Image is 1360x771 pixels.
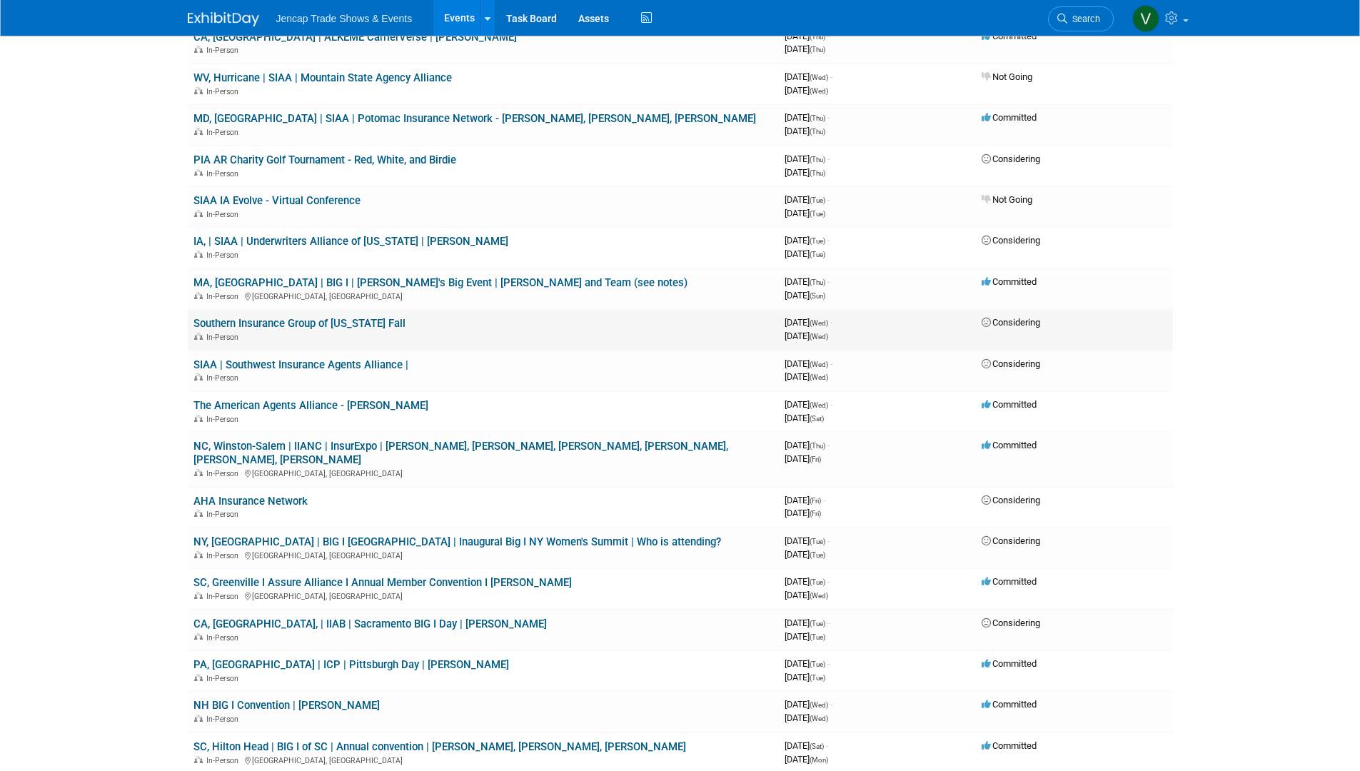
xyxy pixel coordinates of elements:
span: [DATE] [785,71,832,82]
a: The American Agents Alliance - [PERSON_NAME] [193,399,428,412]
span: - [830,358,832,369]
span: [DATE] [785,699,832,710]
span: In-Person [206,46,243,55]
span: In-Person [206,551,243,560]
span: Committed [982,699,1037,710]
div: [GEOGRAPHIC_DATA], [GEOGRAPHIC_DATA] [193,754,773,765]
span: [DATE] [785,453,821,464]
img: In-Person Event [194,373,203,381]
span: [DATE] [785,331,828,341]
span: [DATE] [785,208,825,218]
img: In-Person Event [194,292,203,299]
a: CA, [GEOGRAPHIC_DATA] | ALKEME CarrierVerse | [PERSON_NAME] [193,31,517,44]
span: [DATE] [785,672,825,682]
span: (Wed) [810,361,828,368]
span: (Thu) [810,46,825,54]
span: [DATE] [785,495,825,505]
span: (Tue) [810,578,825,586]
span: (Fri) [810,455,821,463]
img: In-Person Event [194,128,203,135]
span: [DATE] [785,44,825,54]
a: MD, [GEOGRAPHIC_DATA] | SIAA | Potomac Insurance Network - [PERSON_NAME], [PERSON_NAME], [PERSON_... [193,112,756,125]
span: [DATE] [785,358,832,369]
span: Jencap Trade Shows & Events [276,13,413,24]
span: In-Person [206,333,243,342]
span: (Tue) [810,551,825,559]
span: (Tue) [810,538,825,545]
div: [GEOGRAPHIC_DATA], [GEOGRAPHIC_DATA] [193,549,773,560]
span: In-Person [206,633,243,642]
span: (Sat) [810,742,824,750]
span: [DATE] [785,712,828,723]
span: [DATE] [785,440,830,450]
span: (Wed) [810,592,828,600]
span: (Wed) [810,319,828,327]
span: Committed [982,112,1037,123]
div: [GEOGRAPHIC_DATA], [GEOGRAPHIC_DATA] [193,590,773,601]
span: In-Person [206,292,243,301]
span: [DATE] [785,740,828,751]
span: - [827,194,830,205]
span: [DATE] [785,508,821,518]
span: In-Person [206,87,243,96]
span: - [827,535,830,546]
a: AHA Insurance Network [193,495,308,508]
span: [DATE] [785,235,830,246]
span: (Tue) [810,237,825,245]
span: [DATE] [785,290,825,301]
span: Considering [982,153,1040,164]
img: In-Person Event [194,210,203,217]
a: SC, Hilton Head | BIG I of SC | Annual convention | [PERSON_NAME], [PERSON_NAME], [PERSON_NAME] [193,740,686,753]
span: In-Person [206,251,243,260]
span: (Thu) [810,156,825,163]
span: Committed [982,440,1037,450]
span: (Wed) [810,373,828,381]
a: IA, | SIAA | Underwriters Alliance of [US_STATE] | [PERSON_NAME] [193,235,508,248]
span: In-Person [206,715,243,724]
img: In-Person Event [194,251,203,258]
span: Considering [982,535,1040,546]
span: Not Going [982,71,1032,82]
div: [GEOGRAPHIC_DATA], [GEOGRAPHIC_DATA] [193,467,773,478]
span: - [827,112,830,123]
img: In-Person Event [194,333,203,340]
span: Considering [982,495,1040,505]
span: Committed [982,276,1037,287]
span: In-Person [206,169,243,178]
span: Committed [982,31,1037,41]
span: - [827,658,830,669]
span: - [830,317,832,328]
span: Considering [982,317,1040,328]
span: In-Person [206,674,243,683]
span: (Wed) [810,74,828,81]
span: (Thu) [810,128,825,136]
span: - [827,440,830,450]
span: (Tue) [810,210,825,218]
img: In-Person Event [194,169,203,176]
img: In-Person Event [194,469,203,476]
span: (Thu) [810,442,825,450]
a: NC, Winston-Salem | IIANC | InsurExpo | [PERSON_NAME], [PERSON_NAME], [PERSON_NAME], [PERSON_NAME... [193,440,728,466]
span: In-Person [206,469,243,478]
span: Committed [982,658,1037,669]
span: (Thu) [810,278,825,286]
span: (Wed) [810,715,828,722]
span: (Mon) [810,756,828,764]
span: In-Person [206,592,243,601]
span: Committed [982,740,1037,751]
span: [DATE] [785,194,830,205]
span: [DATE] [785,549,825,560]
span: [DATE] [785,399,832,410]
span: [DATE] [785,112,830,123]
span: (Wed) [810,87,828,95]
span: (Tue) [810,620,825,628]
span: (Thu) [810,169,825,177]
a: PIA AR Charity Golf Tournament - Red, White, and Birdie [193,153,456,166]
img: In-Person Event [194,633,203,640]
span: (Tue) [810,196,825,204]
span: - [830,71,832,82]
span: [DATE] [785,371,828,382]
span: (Wed) [810,701,828,709]
span: - [827,235,830,246]
img: In-Person Event [194,510,203,517]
